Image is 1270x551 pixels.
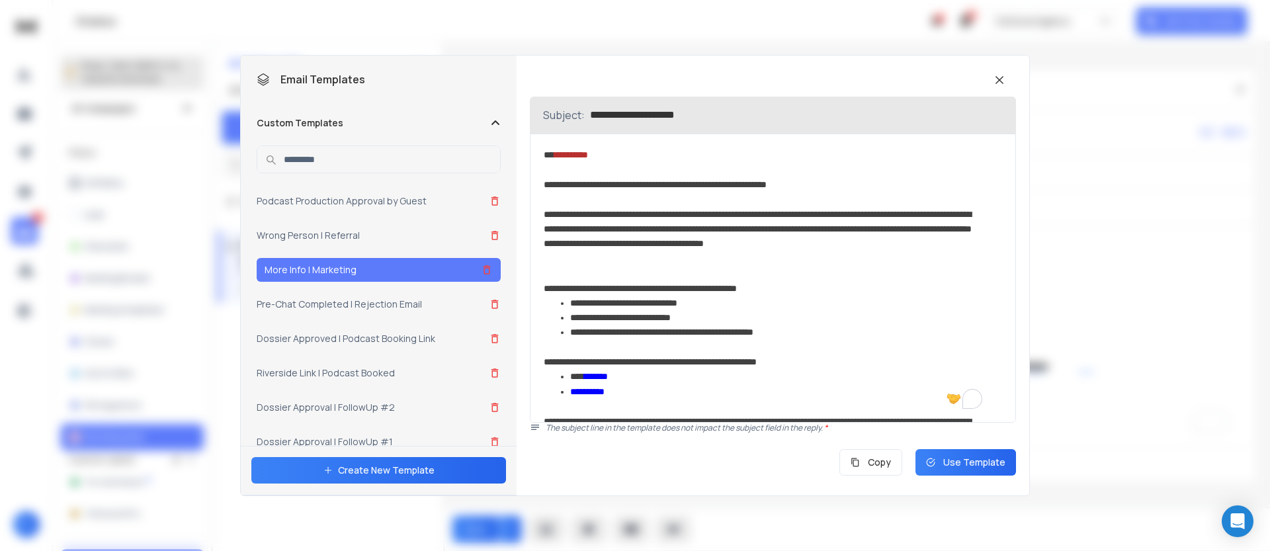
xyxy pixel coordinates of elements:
button: Use Template [915,449,1016,476]
button: Create New Template [251,457,506,484]
p: The subject line in the template does not impact the subject field in the [546,423,1016,433]
button: Copy [839,449,902,476]
span: reply. [804,422,827,433]
p: Subject: [543,107,585,123]
div: To enrich screen reader interactions, please activate Accessibility in Grammarly extension settings [530,134,1015,422]
div: Open Intercom Messenger [1222,505,1253,537]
